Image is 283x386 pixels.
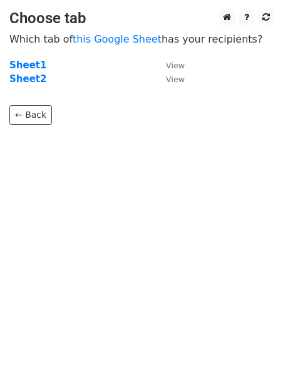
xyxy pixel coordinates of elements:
[73,33,162,45] a: this Google Sheet
[9,105,52,125] a: ← Back
[9,60,46,71] a: Sheet1
[166,61,185,70] small: View
[166,75,185,84] small: View
[153,60,185,71] a: View
[9,33,274,46] p: Which tab of has your recipients?
[9,73,46,85] a: Sheet2
[153,73,185,85] a: View
[9,9,274,28] h3: Choose tab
